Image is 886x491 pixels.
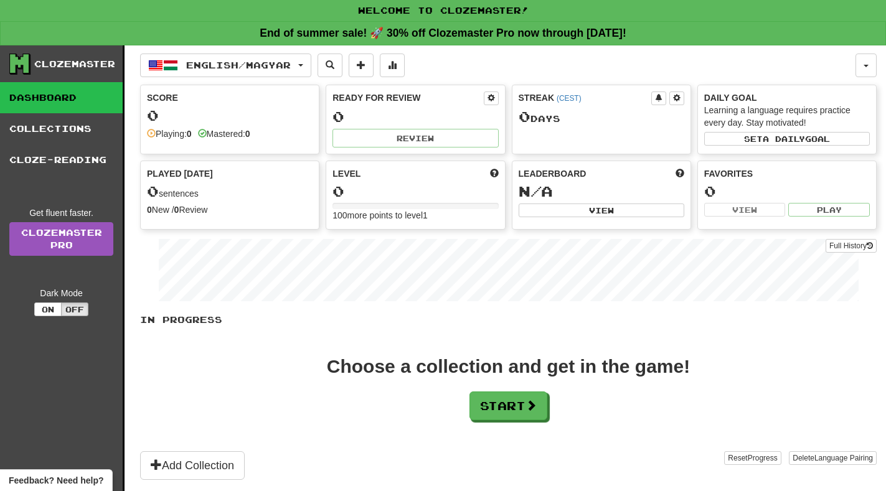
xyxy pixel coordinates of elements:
div: Streak [519,91,651,104]
div: Learning a language requires practice every day. Stay motivated! [704,104,870,129]
strong: 0 [245,129,250,139]
button: More stats [380,54,405,77]
strong: 0 [147,205,152,215]
span: 0 [519,108,530,125]
span: Played [DATE] [147,167,213,180]
button: English/Magyar [140,54,311,77]
div: Ready for Review [332,91,483,104]
strong: End of summer sale! 🚀 30% off Clozemaster Pro now through [DATE]! [260,27,626,39]
div: 0 [332,184,498,199]
a: ClozemasterPro [9,222,113,256]
button: DeleteLanguage Pairing [789,451,877,465]
div: 100 more points to level 1 [332,209,498,222]
button: Add sentence to collection [349,54,374,77]
span: Level [332,167,361,180]
span: Language Pairing [814,454,873,462]
button: Play [788,203,870,217]
span: 0 [147,182,159,200]
div: 0 [332,109,498,124]
button: Seta dailygoal [704,132,870,146]
div: 0 [704,184,870,199]
span: This week in points, UTC [676,167,684,180]
button: Full History [826,239,877,253]
div: Choose a collection and get in the game! [327,357,690,376]
div: Clozemaster [34,58,115,70]
button: Review [332,129,498,147]
button: Search sentences [318,54,342,77]
div: Dark Mode [9,287,113,299]
span: Leaderboard [519,167,587,180]
p: In Progress [140,314,877,326]
span: English / Magyar [186,60,291,70]
div: Daily Goal [704,91,870,104]
button: View [704,203,786,217]
button: Start [469,391,547,420]
span: Score more points to level up [490,167,499,180]
a: (CEST) [557,94,582,103]
div: Playing: [147,128,192,140]
span: a daily [763,134,805,143]
div: 0 [147,108,313,123]
div: New / Review [147,203,313,216]
button: View [519,203,684,217]
button: Add Collection [140,451,245,480]
button: ResetProgress [724,451,781,465]
button: Off [61,302,88,316]
div: Get fluent faster. [9,207,113,219]
span: Progress [748,454,778,462]
div: Score [147,91,313,104]
strong: 0 [174,205,179,215]
div: Mastered: [198,128,250,140]
div: sentences [147,184,313,200]
button: On [34,302,62,316]
div: Favorites [704,167,870,180]
span: Open feedback widget [9,474,103,487]
div: Day s [519,109,684,125]
span: N/A [519,182,553,200]
strong: 0 [187,129,192,139]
